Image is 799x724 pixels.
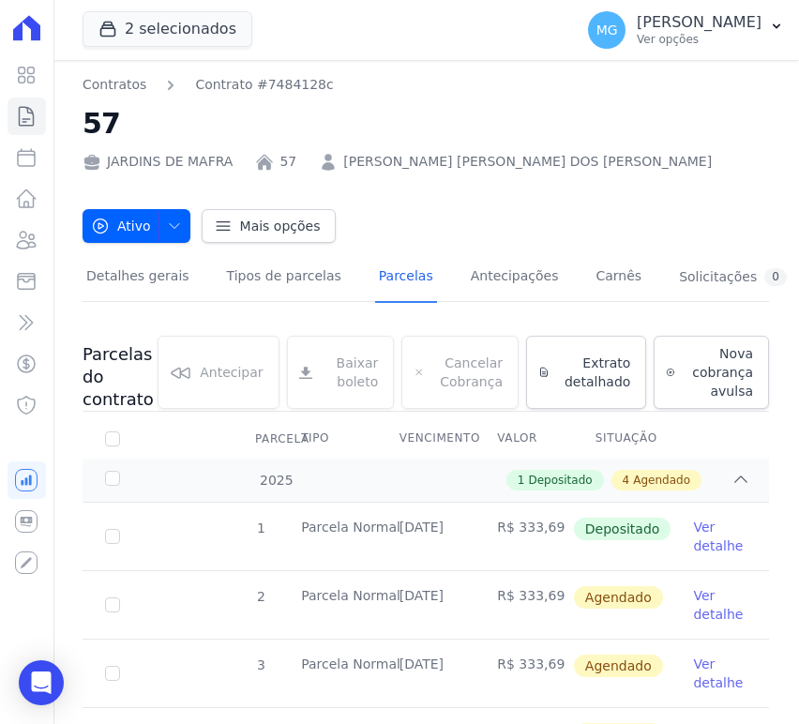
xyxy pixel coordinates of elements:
h3: Parcelas do contrato [83,343,158,411]
a: Ver detalhe [693,586,746,624]
td: R$ 333,69 [475,503,573,570]
a: Parcelas [375,253,437,303]
a: Antecipações [467,253,563,303]
span: Mais opções [240,217,321,235]
button: MG [PERSON_NAME] Ver opções [573,4,799,56]
span: 4 [623,472,630,489]
a: Mais opções [202,209,337,243]
a: [PERSON_NAME] [PERSON_NAME] DOS [PERSON_NAME] [343,152,712,172]
button: Ativo [83,209,190,243]
a: Carnês [592,253,645,303]
a: 57 [279,152,296,172]
td: Parcela Normal [279,640,377,707]
a: Contrato #7484128c [195,75,333,95]
span: Agendado [633,472,690,489]
a: Extrato detalhado [526,336,646,409]
a: Contratos [83,75,146,95]
td: R$ 333,69 [475,640,573,707]
p: [PERSON_NAME] [637,13,761,32]
input: default [105,597,120,612]
td: [DATE] [377,503,475,570]
span: Extrato detalhado [557,354,630,391]
th: Valor [475,419,573,459]
td: Parcela Normal [279,571,377,639]
a: Tipos de parcelas [223,253,345,303]
span: Agendado [574,655,663,677]
div: Parcela [233,420,332,458]
button: 2 selecionados [83,11,252,47]
a: Ver detalhe [693,518,746,555]
span: 2 [255,589,265,604]
span: 1 [255,520,265,535]
nav: Breadcrumb [83,75,334,95]
a: Solicitações0 [675,253,791,303]
td: [DATE] [377,640,475,707]
input: Só é possível selecionar pagamentos em aberto [105,529,120,544]
span: Nova cobrança avulsa [683,344,753,400]
nav: Breadcrumb [83,75,769,95]
span: Agendado [574,586,663,609]
td: R$ 333,69 [475,571,573,639]
span: Ativo [91,209,151,243]
a: Detalhes gerais [83,253,193,303]
th: Vencimento [377,419,475,459]
div: Open Intercom Messenger [19,660,64,705]
input: default [105,666,120,681]
span: MG [596,23,618,37]
div: JARDINS DE MAFRA [83,152,233,172]
div: 0 [764,268,787,286]
span: Depositado [528,472,592,489]
a: Ver detalhe [693,655,746,692]
h2: 57 [83,102,769,144]
span: Depositado [574,518,671,540]
div: Solicitações [679,268,787,286]
p: Ver opções [637,32,761,47]
span: 3 [255,657,265,672]
td: Parcela Normal [279,503,377,570]
a: Nova cobrança avulsa [654,336,769,409]
th: Tipo [279,419,377,459]
td: [DATE] [377,571,475,639]
th: Situação [573,419,671,459]
span: 1 [518,472,525,489]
